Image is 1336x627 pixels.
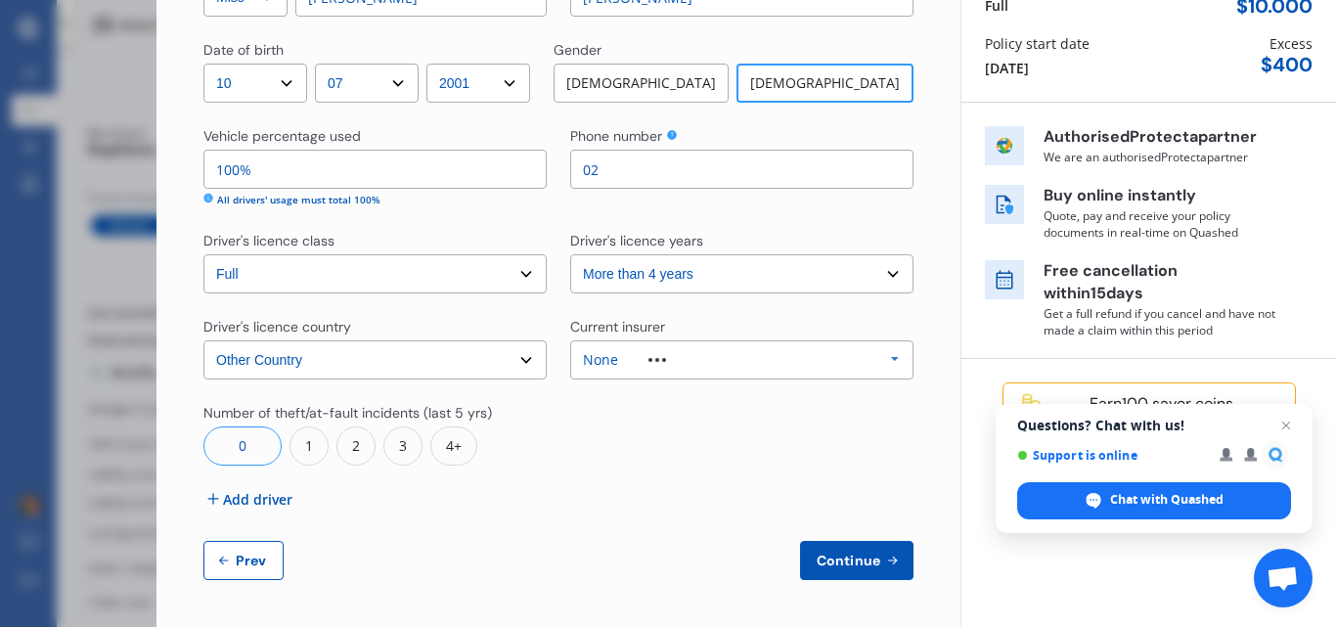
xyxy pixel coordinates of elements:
img: buy online icon [985,185,1024,224]
p: We are an authorised Protecta partner [1044,149,1278,165]
div: Vehicle percentage used [203,126,361,146]
button: Prev [203,541,284,580]
div: Date of birth [203,40,284,60]
div: [DEMOGRAPHIC_DATA] [554,64,729,103]
span: Prev [232,553,271,568]
img: free cancel icon [985,260,1024,299]
span: Add driver [223,489,292,510]
div: None [583,353,618,367]
div: 3 [383,426,423,466]
p: Authorised Protecta partner [1044,126,1278,149]
img: other.81dba5aafe580aa69f38.svg [648,358,666,362]
span: Chat with Quashed [1110,491,1224,509]
span: Continue [813,553,884,568]
span: Questions? Chat with us! [1017,418,1291,433]
p: Free cancellation within 15 days [1044,260,1278,305]
div: Excess [1269,33,1313,54]
button: Continue [800,541,913,580]
p: Quote, pay and receive your policy documents in real-time on Quashed [1044,207,1278,241]
input: Enter phone number [570,150,913,189]
img: insurer icon [985,126,1024,165]
div: Phone number [570,126,662,146]
p: Get a full refund if you cancel and have not made a claim within this period [1044,305,1278,338]
a: Open chat [1254,549,1313,607]
input: Enter percentage [203,150,547,189]
div: 2 [336,426,376,466]
div: Driver's licence class [203,231,334,250]
div: Driver's licence years [570,231,703,250]
div: 0 [203,426,282,466]
div: 4+ [430,426,477,466]
p: Buy online instantly [1044,185,1278,207]
div: Current insurer [570,317,665,336]
img: coins [1019,391,1044,416]
div: 1 [289,426,329,466]
div: Number of theft/at-fault incidents (last 5 yrs) [203,403,492,423]
div: $ 400 [1261,54,1313,76]
span: Support is online [1017,448,1206,463]
div: [DATE] [985,58,1029,78]
div: Driver's licence country [203,317,351,336]
span: Chat with Quashed [1017,482,1291,519]
div: [DEMOGRAPHIC_DATA] [736,64,913,103]
div: Gender [554,40,601,60]
div: All drivers' usage must total 100% [217,193,380,207]
div: Earn 100 saver coins. [1047,394,1279,414]
div: Policy start date [985,33,1090,54]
